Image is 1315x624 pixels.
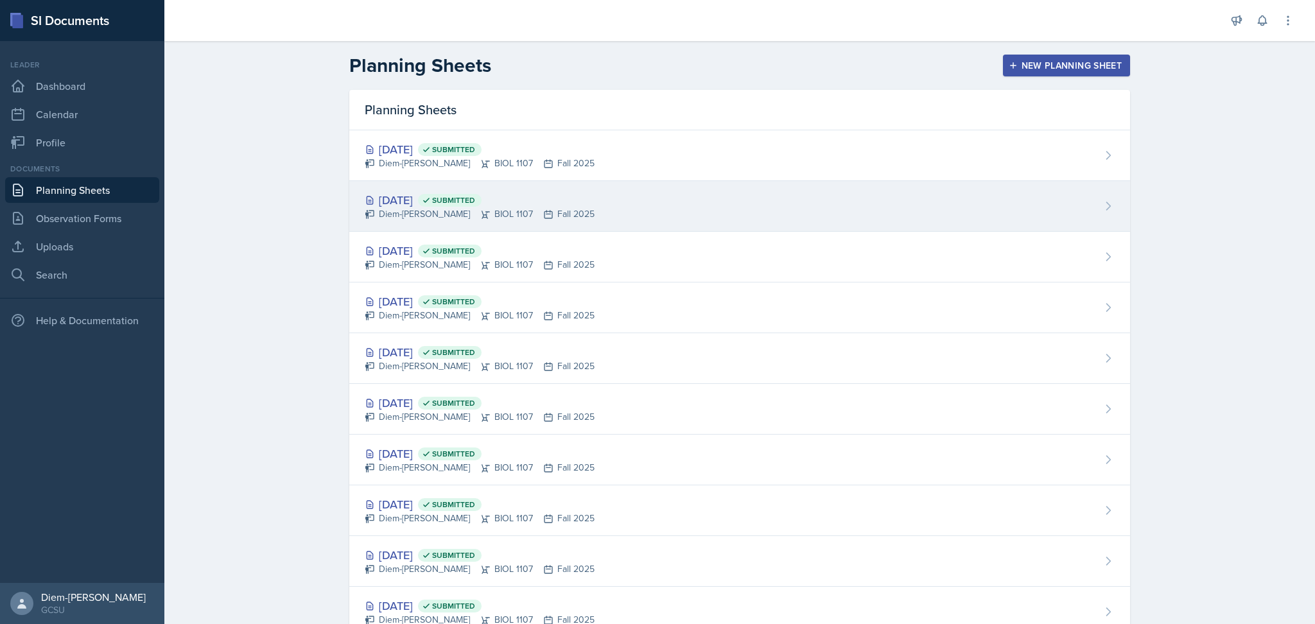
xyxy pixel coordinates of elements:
[365,394,595,412] div: [DATE]
[365,343,595,361] div: [DATE]
[5,163,159,175] div: Documents
[349,181,1130,232] a: [DATE] Submitted Diem-[PERSON_NAME]BIOL 1107Fall 2025
[365,562,595,576] div: Diem-[PERSON_NAME] BIOL 1107 Fall 2025
[365,293,595,310] div: [DATE]
[365,546,595,564] div: [DATE]
[349,485,1130,536] a: [DATE] Submitted Diem-[PERSON_NAME]BIOL 1107Fall 2025
[5,101,159,127] a: Calendar
[349,384,1130,435] a: [DATE] Submitted Diem-[PERSON_NAME]BIOL 1107Fall 2025
[41,603,146,616] div: GCSU
[5,234,159,259] a: Uploads
[1003,55,1130,76] button: New Planning Sheet
[432,550,475,560] span: Submitted
[432,297,475,307] span: Submitted
[349,435,1130,485] a: [DATE] Submitted Diem-[PERSON_NAME]BIOL 1107Fall 2025
[365,461,595,474] div: Diem-[PERSON_NAME] BIOL 1107 Fall 2025
[1011,60,1122,71] div: New Planning Sheet
[5,205,159,231] a: Observation Forms
[432,347,475,358] span: Submitted
[5,177,159,203] a: Planning Sheets
[349,54,491,77] h2: Planning Sheets
[432,144,475,155] span: Submitted
[349,130,1130,181] a: [DATE] Submitted Diem-[PERSON_NAME]BIOL 1107Fall 2025
[5,130,159,155] a: Profile
[365,157,595,170] div: Diem-[PERSON_NAME] BIOL 1107 Fall 2025
[365,360,595,373] div: Diem-[PERSON_NAME] BIOL 1107 Fall 2025
[365,207,595,221] div: Diem-[PERSON_NAME] BIOL 1107 Fall 2025
[432,601,475,611] span: Submitted
[349,232,1130,282] a: [DATE] Submitted Diem-[PERSON_NAME]BIOL 1107Fall 2025
[365,512,595,525] div: Diem-[PERSON_NAME] BIOL 1107 Fall 2025
[432,499,475,510] span: Submitted
[365,258,595,272] div: Diem-[PERSON_NAME] BIOL 1107 Fall 2025
[365,410,595,424] div: Diem-[PERSON_NAME] BIOL 1107 Fall 2025
[349,282,1130,333] a: [DATE] Submitted Diem-[PERSON_NAME]BIOL 1107Fall 2025
[432,398,475,408] span: Submitted
[432,246,475,256] span: Submitted
[5,262,159,288] a: Search
[365,445,595,462] div: [DATE]
[5,308,159,333] div: Help & Documentation
[41,591,146,603] div: Diem-[PERSON_NAME]
[365,242,595,259] div: [DATE]
[365,597,595,614] div: [DATE]
[5,73,159,99] a: Dashboard
[365,496,595,513] div: [DATE]
[365,309,595,322] div: Diem-[PERSON_NAME] BIOL 1107 Fall 2025
[349,333,1130,384] a: [DATE] Submitted Diem-[PERSON_NAME]BIOL 1107Fall 2025
[349,90,1130,130] div: Planning Sheets
[349,536,1130,587] a: [DATE] Submitted Diem-[PERSON_NAME]BIOL 1107Fall 2025
[365,141,595,158] div: [DATE]
[365,191,595,209] div: [DATE]
[5,59,159,71] div: Leader
[432,449,475,459] span: Submitted
[432,195,475,205] span: Submitted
